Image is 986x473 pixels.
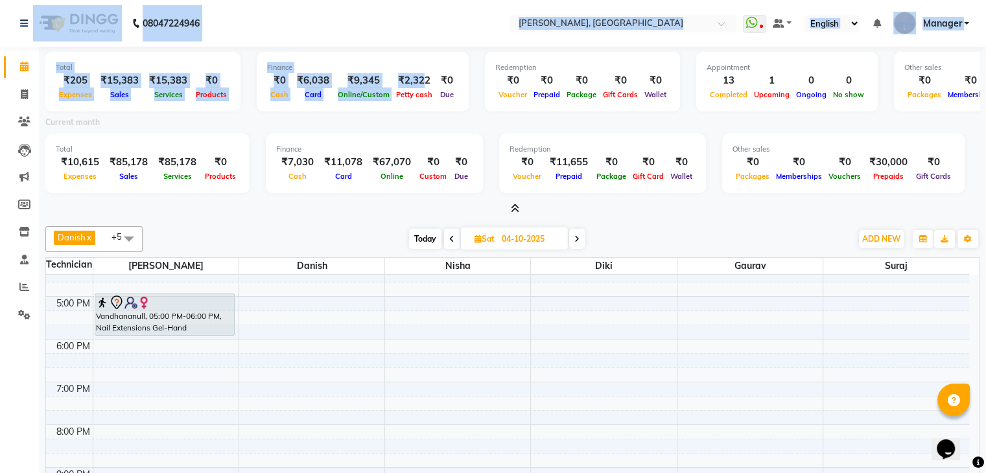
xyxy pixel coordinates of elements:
div: 13 [707,73,751,88]
span: Expenses [56,90,95,99]
div: ₹0 [773,155,825,170]
div: ₹0 [530,73,563,88]
span: Nisha [385,258,530,274]
span: Prepaid [530,90,563,99]
span: Cash [285,172,310,181]
span: Due [437,90,457,99]
div: ₹67,070 [368,155,416,170]
div: 8:00 PM [54,425,93,439]
div: ₹85,178 [153,155,202,170]
span: Online [377,172,406,181]
div: ₹0 [450,155,473,170]
div: ₹0 [904,73,945,88]
div: 1 [751,73,793,88]
div: Technician [46,258,93,271]
span: Upcoming [751,90,793,99]
div: ₹0 [436,73,458,88]
iframe: chat widget [932,421,973,460]
div: Total [56,62,230,73]
div: Redemption [495,62,670,73]
span: Services [151,90,186,99]
div: Finance [267,62,458,73]
div: 0 [793,73,830,88]
div: Vandhananull, 05:00 PM-06:00 PM, Nail Extensions Gel-Hand [95,294,235,335]
span: Cash [267,90,292,99]
div: ₹0 [641,73,670,88]
span: Gift Cards [600,90,641,99]
div: ₹0 [825,155,864,170]
div: ₹85,178 [104,155,153,170]
span: Gift Cards [913,172,954,181]
span: [PERSON_NAME] [93,258,239,274]
span: Manager [922,17,961,30]
div: ₹0 [416,155,450,170]
div: 5:00 PM [54,297,93,310]
span: Wallet [667,172,696,181]
div: ₹0 [267,73,292,88]
span: Packages [904,90,945,99]
div: ₹0 [667,155,696,170]
span: Sales [116,172,141,181]
div: ₹0 [629,155,667,170]
span: Completed [707,90,751,99]
div: ₹11,655 [545,155,593,170]
span: Custom [416,172,450,181]
div: Total [56,144,239,155]
span: Sat [471,234,498,244]
div: ₹10,615 [56,155,104,170]
div: ₹11,078 [319,155,368,170]
div: ₹15,383 [144,73,193,88]
span: Gift Card [629,172,667,181]
span: Products [193,90,230,99]
span: Gaurav [677,258,823,274]
span: Today [409,229,441,249]
div: 7:00 PM [54,382,93,396]
div: 0 [830,73,867,88]
span: Due [451,172,471,181]
span: Memberships [773,172,825,181]
b: 08047224946 [143,5,200,41]
span: Online/Custom [335,90,393,99]
span: Package [593,172,629,181]
div: ₹205 [56,73,95,88]
span: Diki [531,258,676,274]
span: Package [563,90,600,99]
span: suraj [823,258,969,274]
span: Vouchers [825,172,864,181]
div: ₹0 [600,73,641,88]
a: x [86,232,91,242]
span: ADD NEW [862,234,900,244]
img: logo [33,5,122,41]
input: 2025-10-04 [498,229,563,249]
span: Danish [58,232,86,242]
span: Danish [239,258,384,274]
span: Voucher [495,90,530,99]
span: Services [160,172,195,181]
div: ₹0 [202,155,239,170]
div: ₹0 [193,73,230,88]
div: ₹0 [733,155,773,170]
span: Wallet [641,90,670,99]
label: Current month [45,117,100,128]
span: +5 [112,231,132,242]
span: Voucher [510,172,545,181]
div: ₹0 [563,73,600,88]
div: ₹9,345 [335,73,393,88]
span: Petty cash [393,90,436,99]
div: ₹0 [510,155,545,170]
div: ₹2,322 [393,73,436,88]
span: Card [332,172,355,181]
div: ₹0 [913,155,954,170]
div: ₹7,030 [276,155,319,170]
div: ₹0 [495,73,530,88]
span: No show [830,90,867,99]
span: Prepaids [870,172,907,181]
div: ₹0 [593,155,629,170]
span: Ongoing [793,90,830,99]
div: ₹15,383 [95,73,144,88]
img: Manager [893,12,916,34]
span: Expenses [60,172,100,181]
span: Packages [733,172,773,181]
span: Sales [107,90,132,99]
div: Finance [276,144,473,155]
